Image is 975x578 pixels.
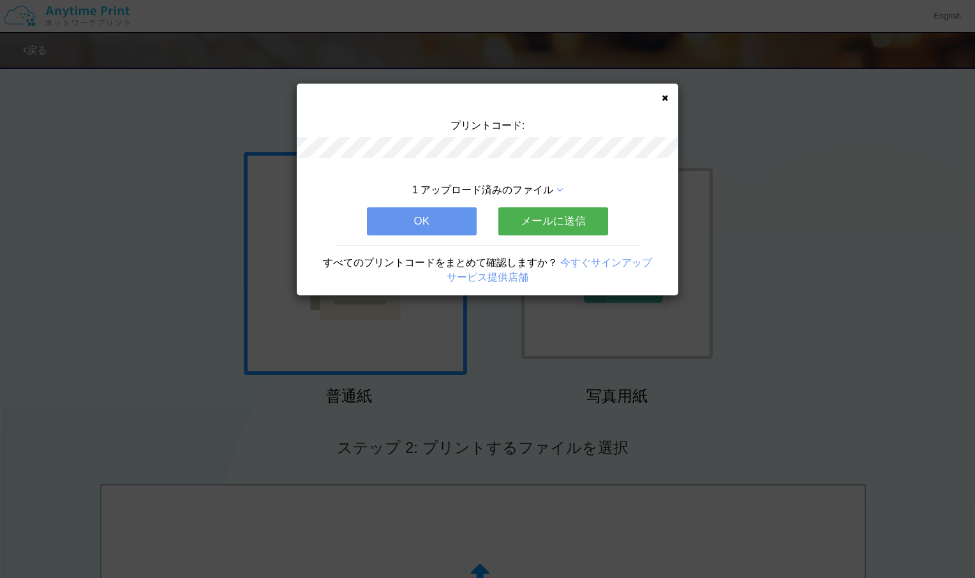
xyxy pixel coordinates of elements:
[560,257,652,268] a: 今すぐサインアップ
[323,257,558,268] span: すべてのプリントコードをまとめて確認しますか？
[412,184,553,195] span: 1 アップロード済みのファイル
[498,207,608,235] button: メールに送信
[450,120,525,131] span: プリントコード:
[447,272,528,283] a: サービス提供店舗
[367,207,477,235] button: OK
